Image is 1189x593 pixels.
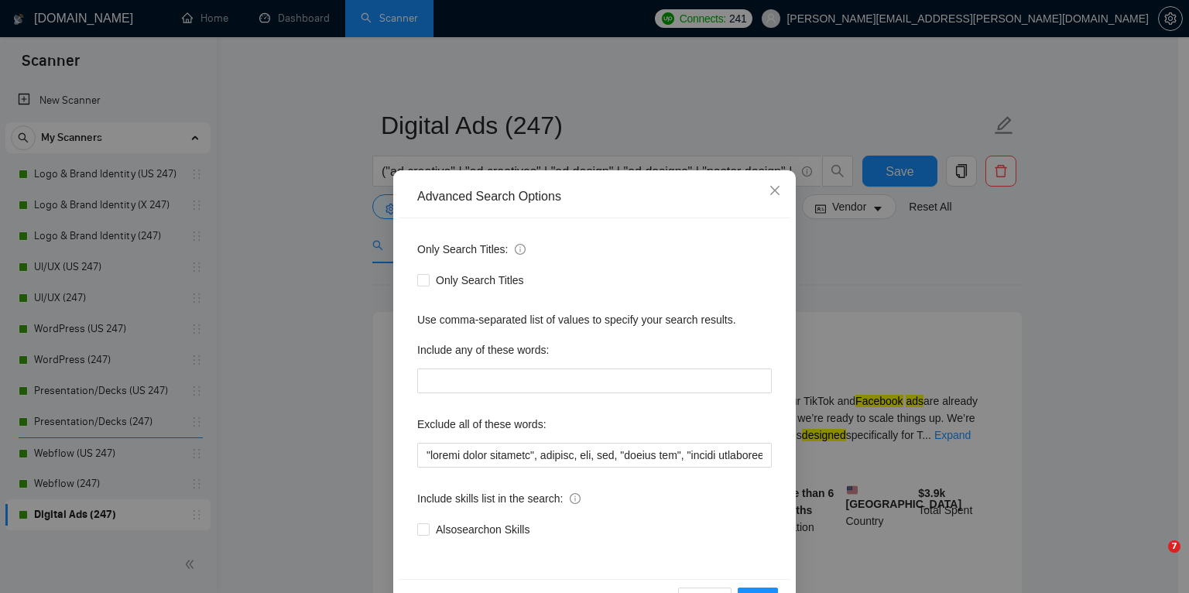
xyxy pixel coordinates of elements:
span: 7 [1168,540,1180,553]
div: Advanced Search Options [417,188,772,205]
div: Use comma-separated list of values to specify your search results. [417,311,772,328]
label: Exclude all of these words: [417,412,547,437]
iframe: Intercom live chat [1136,540,1174,578]
button: Close [754,170,796,212]
span: Also search on Skills [430,521,536,538]
span: Only Search Titles [430,272,530,289]
span: Only Search Titles: [417,241,526,258]
span: Include skills list in the search: [417,490,581,507]
span: close [769,184,781,197]
span: info-circle [515,244,526,255]
label: Include any of these words: [417,338,549,362]
span: info-circle [570,493,581,504]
